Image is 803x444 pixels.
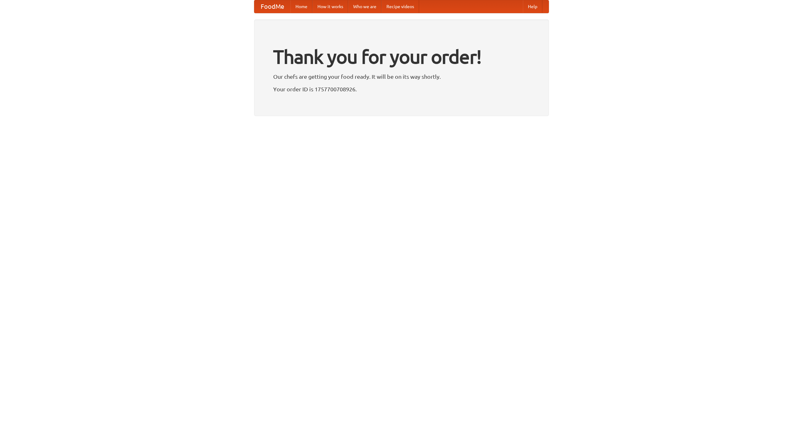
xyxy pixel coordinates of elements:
h1: Thank you for your order! [273,42,530,72]
a: Who we are [348,0,381,13]
p: Our chefs are getting your food ready. It will be on its way shortly. [273,72,530,81]
a: Home [290,0,312,13]
a: FoodMe [254,0,290,13]
a: Help [523,0,542,13]
a: Recipe videos [381,0,419,13]
p: Your order ID is 1757700708926. [273,84,530,94]
a: How it works [312,0,348,13]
